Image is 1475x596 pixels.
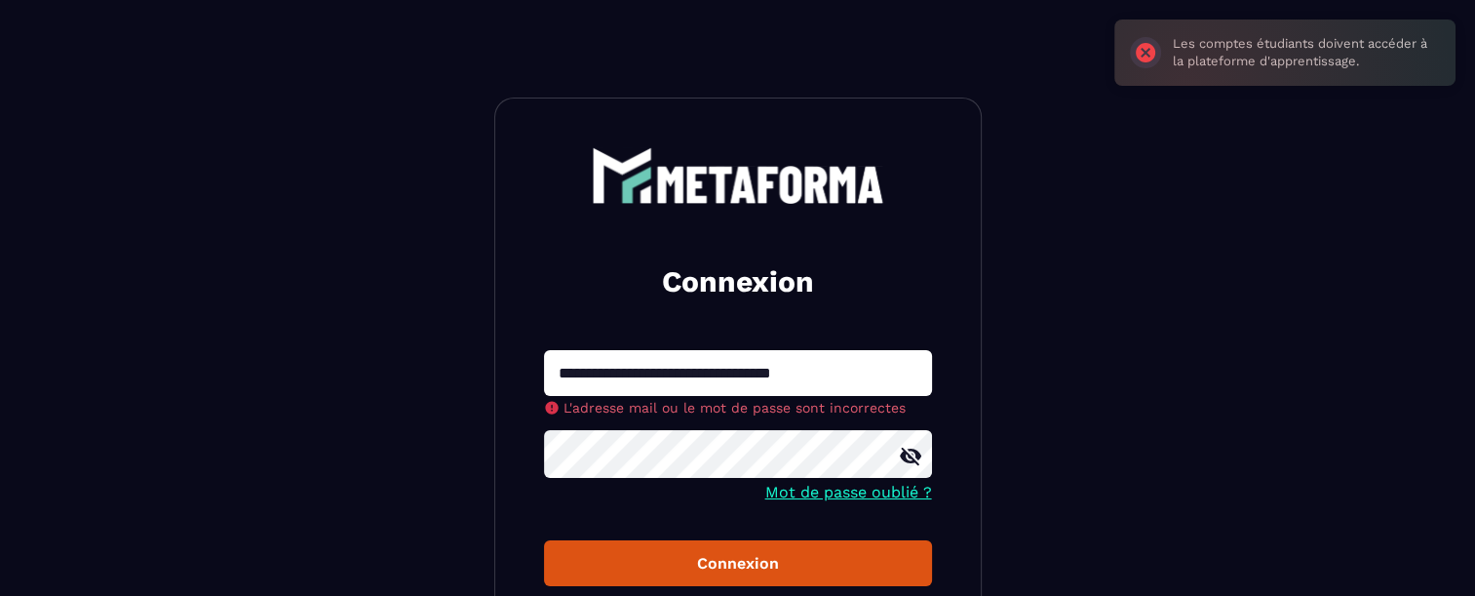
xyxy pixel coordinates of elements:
a: Mot de passe oublié ? [765,483,932,501]
img: logo [592,147,884,204]
div: Connexion [560,554,916,573]
a: logo [544,147,932,204]
h2: Connexion [567,262,909,301]
button: Connexion [544,540,932,586]
span: L'adresse mail ou le mot de passe sont incorrectes [563,400,906,416]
